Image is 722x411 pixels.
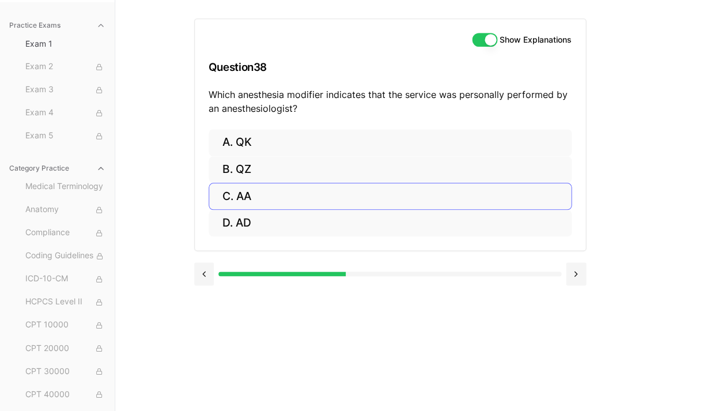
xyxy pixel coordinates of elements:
[25,180,105,193] span: Medical Terminology
[21,385,110,404] button: CPT 40000
[25,84,105,96] span: Exam 3
[209,156,572,183] button: B. QZ
[209,129,572,156] button: A. QK
[25,365,105,378] span: CPT 30000
[25,227,105,239] span: Compliance
[25,250,105,262] span: Coding Guidelines
[21,316,110,334] button: CPT 10000
[21,104,110,122] button: Exam 4
[21,127,110,145] button: Exam 5
[21,224,110,242] button: Compliance
[25,388,105,401] span: CPT 40000
[209,50,572,84] h3: Question 38
[21,178,110,196] button: Medical Terminology
[209,210,572,237] button: D. AD
[25,38,105,50] span: Exam 1
[25,61,105,73] span: Exam 2
[21,201,110,219] button: Anatomy
[25,130,105,142] span: Exam 5
[21,270,110,288] button: ICD-10-CM
[21,247,110,265] button: Coding Guidelines
[25,342,105,355] span: CPT 20000
[21,35,110,53] button: Exam 1
[25,273,105,285] span: ICD-10-CM
[500,36,572,44] label: Show Explanations
[209,183,572,210] button: C. AA
[209,88,572,115] p: Which anesthesia modifier indicates that the service was personally performed by an anesthesiolog...
[21,339,110,357] button: CPT 20000
[21,58,110,76] button: Exam 2
[5,159,110,178] button: Category Practice
[21,81,110,99] button: Exam 3
[25,296,105,308] span: HCPCS Level II
[21,293,110,311] button: HCPCS Level II
[25,203,105,216] span: Anatomy
[5,16,110,35] button: Practice Exams
[25,107,105,119] span: Exam 4
[21,362,110,380] button: CPT 30000
[25,319,105,331] span: CPT 10000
